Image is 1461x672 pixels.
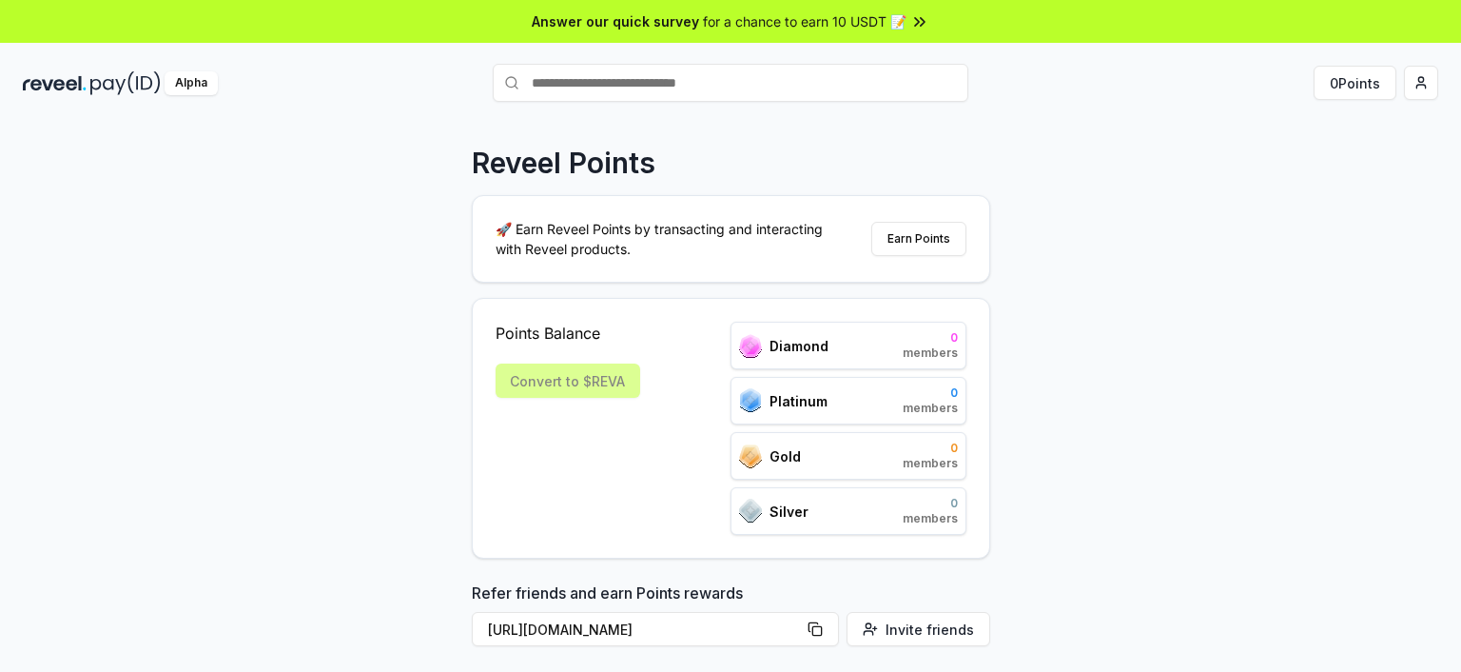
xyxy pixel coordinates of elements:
[739,334,762,358] img: ranks_icon
[769,391,828,411] span: Platinum
[847,612,990,646] button: Invite friends
[886,620,974,640] span: Invite friends
[496,219,838,259] p: 🚀 Earn Reveel Points by transacting and interacting with Reveel products.
[703,11,906,31] span: for a chance to earn 10 USDT 📝
[769,446,801,466] span: Gold
[739,388,762,413] img: ranks_icon
[903,456,958,471] span: members
[496,322,640,345] span: Points Balance
[903,401,958,416] span: members
[1314,66,1396,100] button: 0Points
[769,502,808,522] span: Silver
[769,336,828,356] span: Diamond
[472,146,655,180] p: Reveel Points
[739,499,762,524] img: ranks_icon
[903,330,958,346] span: 0
[532,11,699,31] span: Answer our quick survey
[903,385,958,401] span: 0
[90,71,161,95] img: pay_id
[165,71,218,95] div: Alpha
[903,511,958,526] span: members
[903,441,958,456] span: 0
[23,71,87,95] img: reveel_dark
[903,496,958,511] span: 0
[472,612,839,646] button: [URL][DOMAIN_NAME]
[472,582,990,654] div: Refer friends and earn Points rewards
[739,445,762,468] img: ranks_icon
[871,222,966,256] button: Earn Points
[903,346,958,361] span: members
